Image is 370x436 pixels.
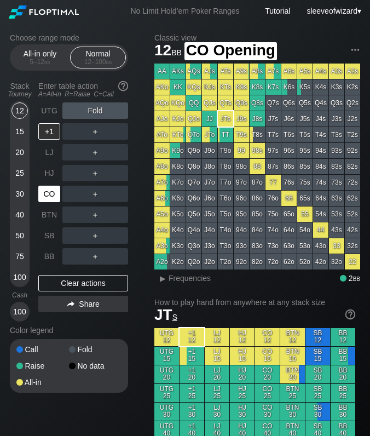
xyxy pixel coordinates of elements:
span: 12 [153,42,183,60]
div: J2o [202,254,217,269]
div: A=All-in R=Raise C=Call [38,90,128,98]
div: 22 [345,254,360,269]
div: QTs [218,95,233,111]
div: T6s [281,127,297,142]
div: 44 [313,222,328,238]
div: ▾ [304,5,362,17]
div: K5s [297,79,313,95]
div: A2o [154,254,170,269]
h2: Classic view [154,33,360,42]
div: Q3o [186,238,201,254]
div: J4o [202,222,217,238]
div: K8s [250,79,265,95]
div: 30 [11,186,28,202]
div: Fold [69,346,122,353]
div: SB 15 [305,347,330,365]
div: J5s [297,111,313,127]
div: 82s [345,159,360,174]
div: UTG 12 [154,328,179,346]
div: JTo [202,127,217,142]
div: 65o [281,206,297,222]
div: KK [170,79,186,95]
div: 95s [297,143,313,158]
div: A5o [154,206,170,222]
div: 15 [11,123,28,140]
div: All-in [16,378,69,386]
div: AQo [154,95,170,111]
div: 87s [265,159,281,174]
div: Q2o [186,254,201,269]
div: 77 [265,175,281,190]
div: Call [16,346,69,353]
div: KTs [218,79,233,95]
div: T2o [218,254,233,269]
img: help.32db89a4.svg [344,308,356,320]
div: K7s [265,79,281,95]
div: 62o [281,254,297,269]
div: Q4s [313,95,328,111]
div: T8o [218,159,233,174]
div: 98s [250,143,265,158]
div: J3o [202,238,217,254]
div: 32s [345,238,360,254]
div: Q6o [186,191,201,206]
div: K7o [170,175,186,190]
div: 86o [250,191,265,206]
div: J5o [202,206,217,222]
div: Tourney [5,90,34,98]
div: UTG 25 [154,384,179,402]
div: SB [38,227,60,244]
div: ＋ [62,165,128,181]
div: 72s [345,175,360,190]
div: Cash [5,291,34,299]
div: K5o [170,206,186,222]
div: Normal [73,47,123,68]
div: 32o [329,254,344,269]
div: BB 30 [331,403,355,421]
div: SB 12 [305,328,330,346]
span: bb [353,274,360,283]
div: T3s [329,127,344,142]
div: SB 20 [305,365,330,383]
div: 97s [265,143,281,158]
div: JJ [202,111,217,127]
div: ＋ [62,186,128,202]
div: All-in only [15,47,65,68]
div: ＋ [62,227,128,244]
span: sleeveofwizard [307,7,357,15]
div: 64s [313,191,328,206]
div: T4o [218,222,233,238]
div: CO [38,186,60,202]
div: 63o [281,238,297,254]
div: K9s [234,79,249,95]
div: K2o [170,254,186,269]
div: No data [69,362,122,370]
div: 53o [297,238,313,254]
div: 85s [297,159,313,174]
div: A7s [265,64,281,79]
div: K3o [170,238,186,254]
div: K2s [345,79,360,95]
div: CO 15 [255,347,280,365]
div: Q5o [186,206,201,222]
div: 94o [234,222,249,238]
div: A9s [234,64,249,79]
span: bb [106,58,112,66]
div: HJ 20 [230,365,255,383]
div: J9o [202,143,217,158]
div: K8o [170,159,186,174]
div: 75o [265,206,281,222]
div: LJ 25 [205,384,229,402]
div: ＋ [62,248,128,265]
div: J4s [313,111,328,127]
div: +1 20 [180,365,204,383]
div: ＋ [62,123,128,140]
div: LJ 20 [205,365,229,383]
div: 72o [265,254,281,269]
div: 12 [11,102,28,119]
div: Stack [5,77,34,102]
div: 63s [329,191,344,206]
div: ＋ [62,144,128,160]
div: T4s [313,127,328,142]
div: HJ 15 [230,347,255,365]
